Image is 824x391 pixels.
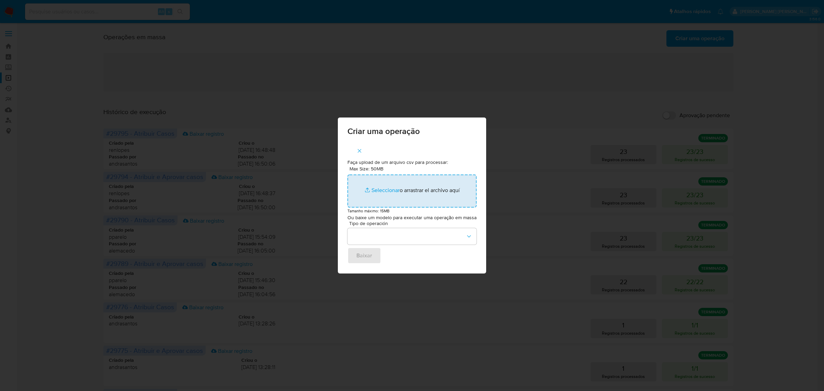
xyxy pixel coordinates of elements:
span: Criar uma operação [347,127,477,135]
span: Tipo de operación [349,221,478,226]
small: Tamanho máximo: 15MB [347,208,389,214]
p: Ou baixe um modelo para executar uma operação em massa [347,214,477,221]
label: Max Size: 50MB [350,166,384,172]
p: Faça upload de um arquivo csv para processar: [347,159,477,166]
